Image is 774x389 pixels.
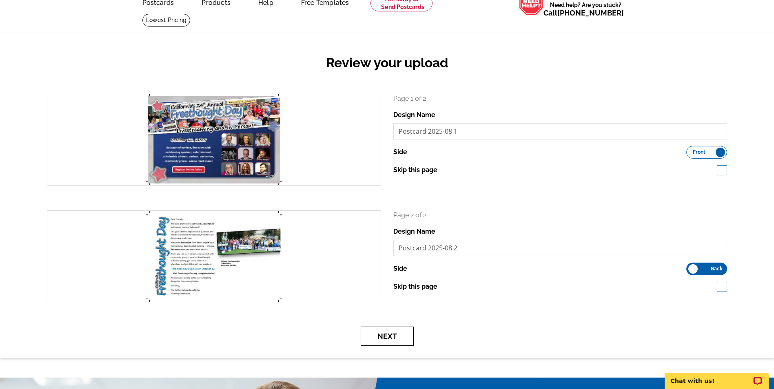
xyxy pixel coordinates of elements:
h2: Review your upload [41,55,733,71]
label: Skip this page [393,282,437,292]
a: [PHONE_NUMBER] [557,9,624,17]
p: Page 1 of 2 [393,94,727,104]
span: Need help? Are you stuck? [543,1,628,17]
span: Back [711,267,723,271]
input: File Name [393,240,727,256]
label: Skip this page [393,165,437,175]
label: Side [393,147,407,157]
label: Side [393,264,407,274]
iframe: LiveChat chat widget [659,363,774,389]
span: Call [543,9,624,17]
label: Design Name [393,110,435,120]
input: File Name [393,123,727,139]
p: Page 2 of 2 [393,210,727,220]
button: Next [361,327,414,346]
span: Front [693,150,705,154]
label: Design Name [393,227,435,236]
